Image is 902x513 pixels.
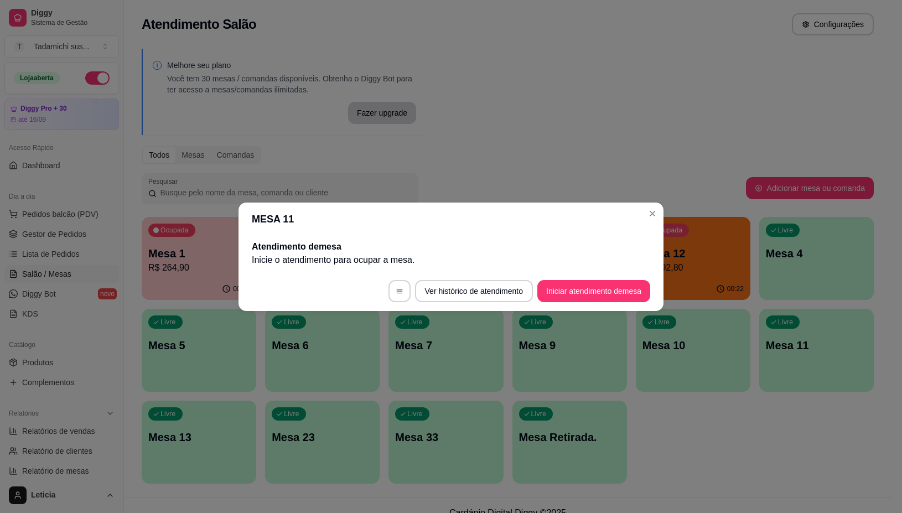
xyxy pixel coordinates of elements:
button: Ver histórico de atendimento [415,280,533,302]
button: Iniciar atendimento demesa [537,280,650,302]
header: MESA 11 [239,203,663,236]
button: Close [644,205,661,222]
h2: Atendimento de mesa [252,240,650,253]
p: Inicie o atendimento para ocupar a mesa . [252,253,650,267]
